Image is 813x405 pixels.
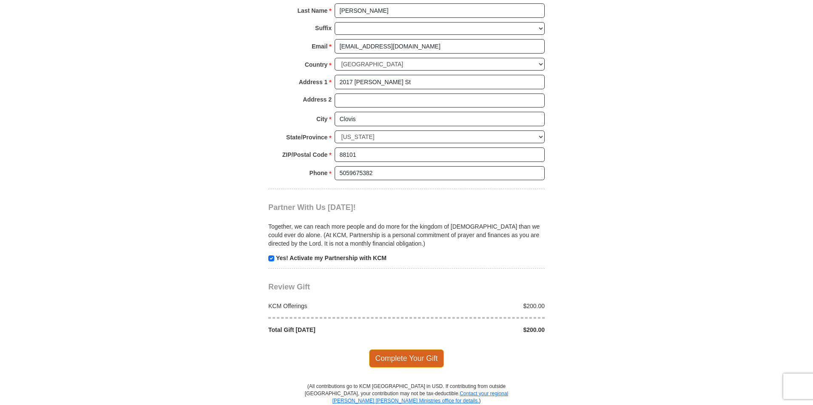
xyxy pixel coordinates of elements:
strong: City [316,113,327,125]
strong: ZIP/Postal Code [282,149,328,161]
strong: State/Province [286,131,327,143]
div: KCM Offerings [264,302,407,310]
p: Together, we can reach more people and do more for the kingdom of [DEMOGRAPHIC_DATA] than we coul... [268,222,545,248]
strong: Address 2 [303,93,332,105]
span: Complete Your Gift [369,349,444,367]
span: Partner With Us [DATE]! [268,203,356,212]
strong: Email [312,40,327,52]
strong: Last Name [298,5,328,17]
strong: Country [305,59,328,71]
a: Contact your regional [PERSON_NAME] [PERSON_NAME] Ministries office for details. [332,391,508,404]
strong: Suffix [315,22,332,34]
span: Review Gift [268,283,310,291]
div: Total Gift [DATE] [264,326,407,334]
strong: Phone [310,167,328,179]
div: $200.00 [406,302,549,310]
strong: Yes! Activate my Partnership with KCM [276,255,387,261]
div: $200.00 [406,326,549,334]
strong: Address 1 [299,76,328,88]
